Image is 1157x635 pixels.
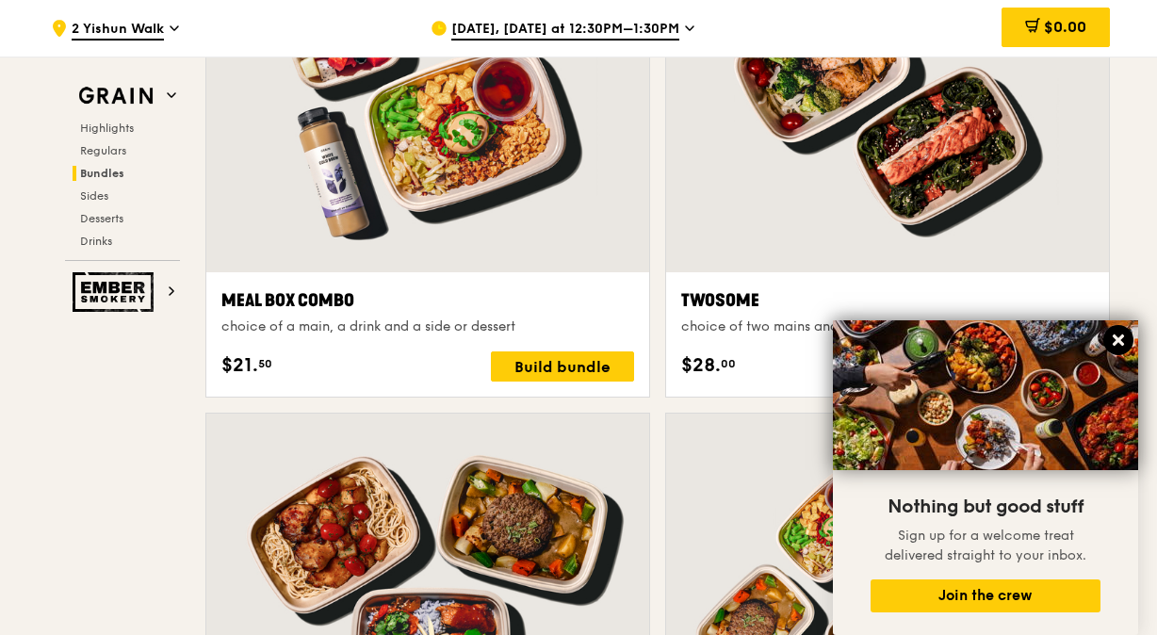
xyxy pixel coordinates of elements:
[721,356,736,371] span: 00
[73,272,159,312] img: Ember Smokery web logo
[221,317,634,336] div: choice of a main, a drink and a side or dessert
[221,351,258,380] span: $21.
[80,212,123,225] span: Desserts
[80,167,124,180] span: Bundles
[885,528,1086,563] span: Sign up for a welcome treat delivered straight to your inbox.
[72,20,164,41] span: 2 Yishun Walk
[80,144,126,157] span: Regulars
[80,189,108,203] span: Sides
[871,579,1100,612] button: Join the crew
[221,287,634,314] div: Meal Box Combo
[1103,325,1133,355] button: Close
[681,287,1094,314] div: Twosome
[258,356,272,371] span: 50
[681,351,721,380] span: $28.
[833,320,1138,470] img: DSC07876-Edit02-Large.jpeg
[80,122,134,135] span: Highlights
[888,496,1084,518] span: Nothing but good stuff
[1044,18,1086,36] span: $0.00
[491,351,634,382] div: Build bundle
[681,317,1094,336] div: choice of two mains and an option of drinks, desserts and sides
[80,235,112,248] span: Drinks
[73,79,159,113] img: Grain web logo
[451,20,679,41] span: [DATE], [DATE] at 12:30PM–1:30PM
